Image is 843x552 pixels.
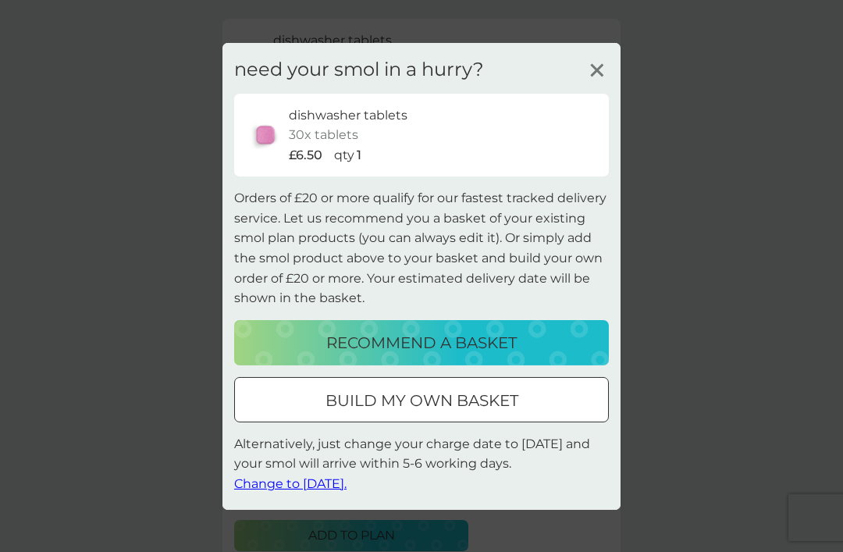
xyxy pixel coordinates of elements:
p: 1 [357,145,361,166]
p: recommend a basket [326,330,517,355]
p: build my own basket [325,388,518,413]
p: dishwasher tablets [289,105,407,125]
button: recommend a basket [234,320,609,365]
p: £6.50 [289,145,322,166]
p: qty [334,145,354,166]
p: Orders of £20 or more qualify for our fastest tracked delivery service. Let us recommend you a ba... [234,188,609,308]
button: build my own basket [234,377,609,422]
p: Alternatively, just change your charge date to [DATE] and your smol will arrive within 5-6 workin... [234,434,609,494]
span: Change to [DATE]. [234,476,347,491]
h3: need your smol in a hurry? [234,58,484,80]
button: Change to [DATE]. [234,474,347,494]
p: 30x tablets [289,125,358,145]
